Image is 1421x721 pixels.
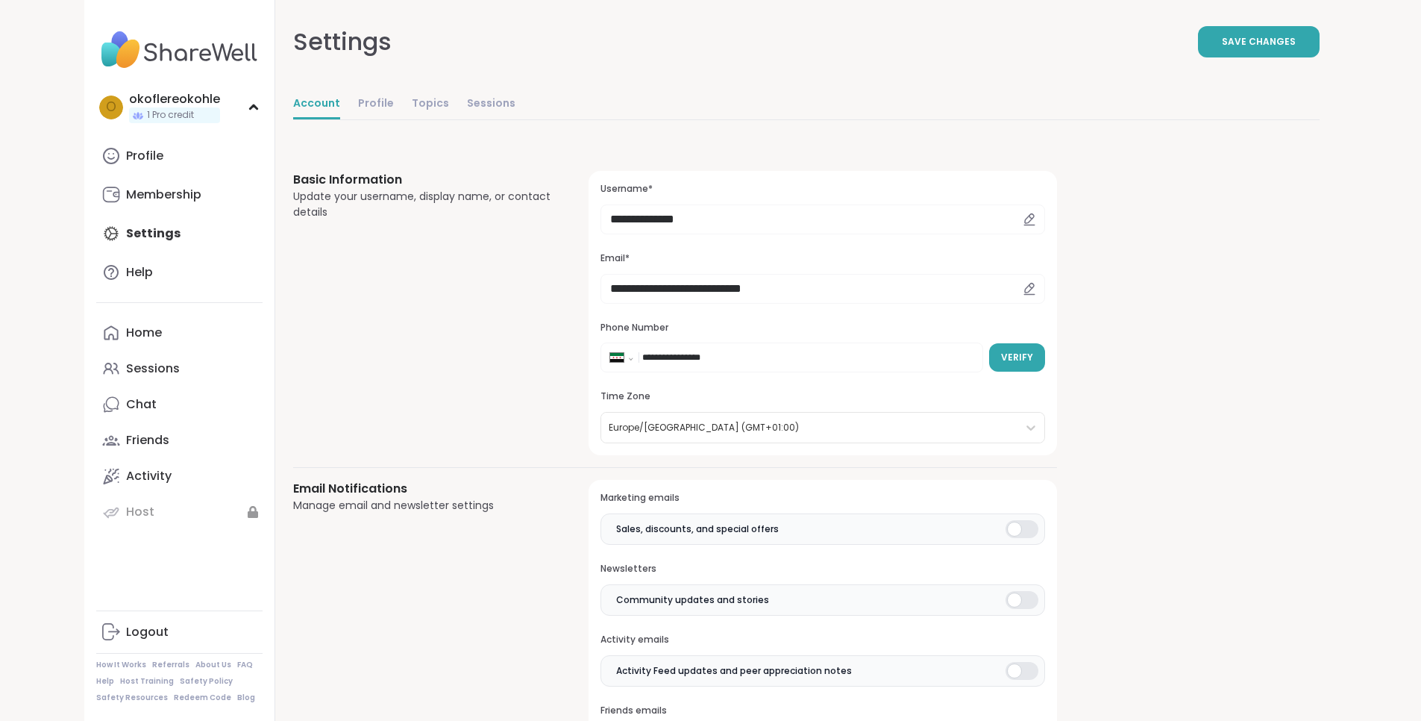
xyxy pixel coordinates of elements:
a: Host [96,494,263,530]
a: Profile [96,138,263,174]
h3: Email* [600,252,1044,265]
a: Chat [96,387,263,422]
div: okoflereokohle [129,91,220,107]
div: Membership [126,187,201,203]
a: Topics [412,90,449,119]
h3: Activity emails [600,634,1044,646]
a: Sessions [96,351,263,387]
a: Blog [237,693,255,703]
div: Sessions [126,360,180,377]
a: How It Works [96,660,146,670]
h3: Time Zone [600,390,1044,403]
div: Activity [126,468,172,484]
div: Chat [126,396,157,413]
a: FAQ [237,660,253,670]
a: Friends [96,422,263,458]
button: Verify [989,343,1045,372]
h3: Username* [600,183,1044,196]
span: Sales, discounts, and special offers [616,522,779,536]
a: Membership [96,177,263,213]
a: Referrals [152,660,189,670]
img: ShareWell Nav Logo [96,24,263,76]
h3: Friends emails [600,705,1044,717]
a: Activity [96,458,263,494]
div: Friends [126,432,169,449]
span: Verify [1001,351,1033,364]
a: Profile [358,90,394,119]
h3: Marketing emails [600,492,1044,505]
div: Manage email and newsletter settings [293,498,553,514]
a: Logout [96,614,263,650]
div: Logout [126,624,169,640]
a: About Us [195,660,231,670]
span: Activity Feed updates and peer appreciation notes [616,664,852,678]
a: Help [96,676,114,687]
button: Save Changes [1198,26,1320,57]
span: o [106,98,116,117]
div: Settings [293,24,392,60]
a: Home [96,315,263,351]
a: Account [293,90,340,119]
div: Help [126,264,153,281]
a: Sessions [467,90,515,119]
div: Home [126,325,162,341]
a: Safety Resources [96,693,168,703]
a: Redeem Code [174,693,231,703]
span: 1 Pro credit [147,109,194,122]
a: Safety Policy [180,676,233,687]
h3: Newsletters [600,563,1044,575]
div: Profile [126,148,163,164]
span: Community updates and stories [616,593,769,607]
h3: Email Notifications [293,480,553,498]
span: Save Changes [1222,35,1296,49]
div: Host [126,504,154,520]
a: Help [96,255,263,290]
h3: Basic Information [293,171,553,189]
div: Update your username, display name, or contact details [293,189,553,220]
h3: Phone Number [600,322,1044,334]
a: Host Training [120,676,174,687]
